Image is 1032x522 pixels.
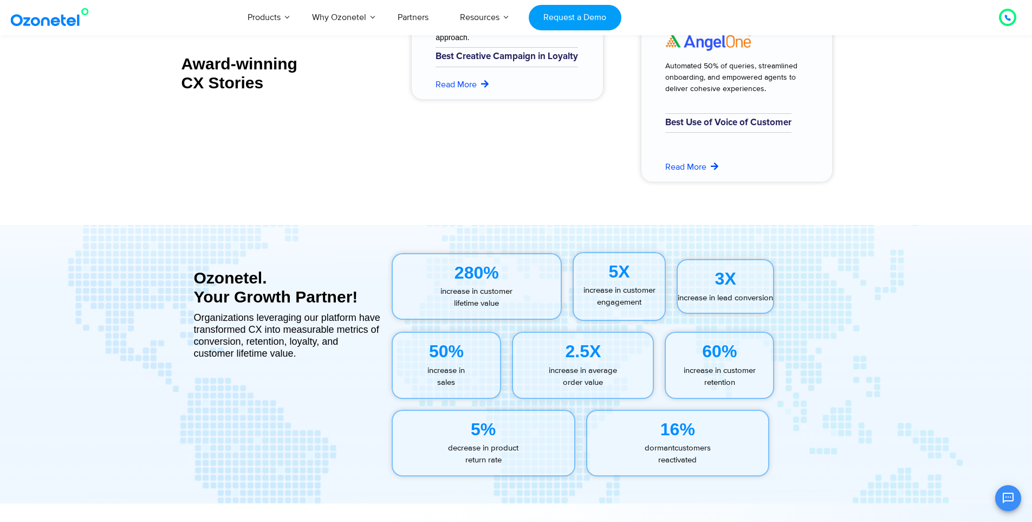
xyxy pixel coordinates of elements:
div: Ozonetel. Your Growth Partner! [194,268,381,306]
button: Open chat [995,485,1021,511]
p: increase in customer lifetime value [393,286,561,310]
p: increase in average order value [513,365,653,389]
div: 5% [393,416,574,442]
div: Award-winning CX Stories [181,54,385,92]
p: increase in lead conversion [678,292,773,305]
h6: Best Creative Campaign in Loyalty [436,47,578,67]
div: Automated 50% of queries, streamlined onboarding, and empowered agents to deliver cohesive experi... [665,60,812,94]
p: decrease in product return rate [393,442,574,467]
div: 3X [678,266,773,292]
a: Read More [436,78,490,91]
div: 16% [587,416,769,442]
p: increase in customer engagement [574,285,665,309]
a: Read More [665,160,720,173]
span: dormant [645,443,674,453]
div: 5X [574,259,665,285]
a: Request a Demo [529,5,621,30]
div: 60% [666,338,773,364]
div: 280% [393,260,561,286]
h6: Best Use of Voice of Customer [665,113,791,133]
p: increase in sales [393,365,501,389]
div: 2.5X [513,338,653,364]
div: Organizations leveraging our platform have transformed CX into measurable metrics of conversion, ... [194,312,381,359]
p: increase in customer retention [666,365,773,389]
p: customers reactivated [587,442,769,467]
div: 50% [393,338,501,364]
